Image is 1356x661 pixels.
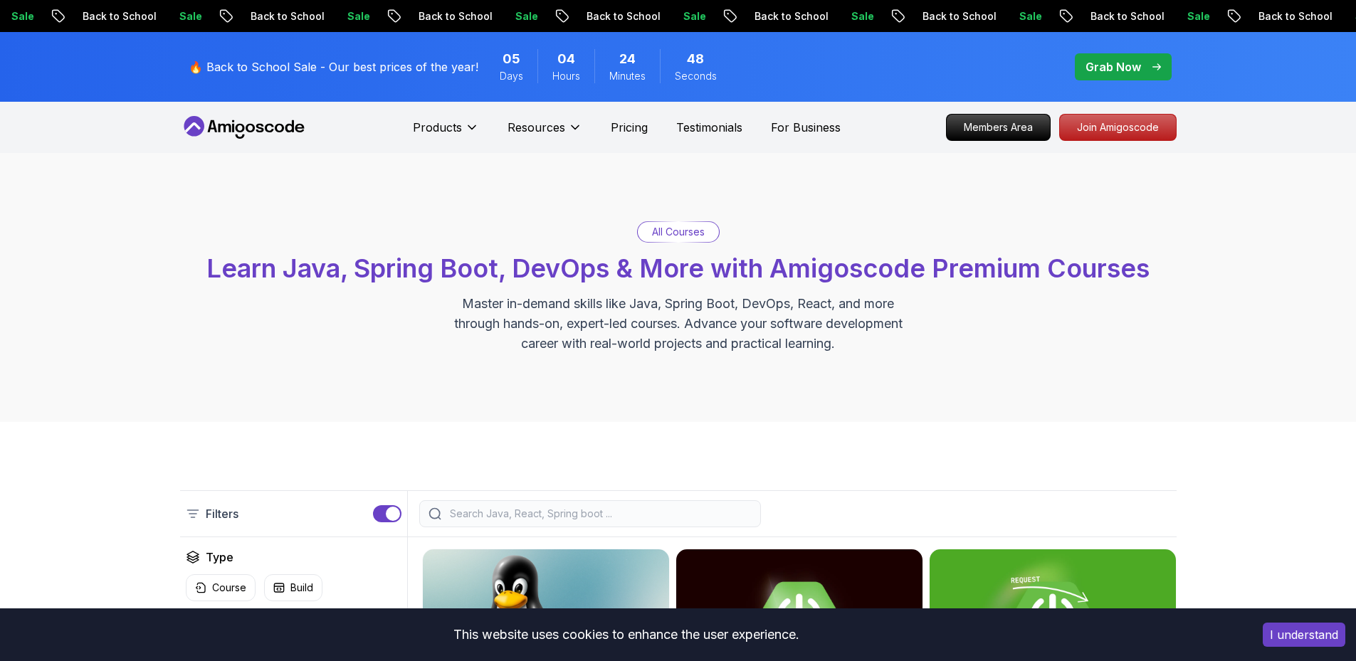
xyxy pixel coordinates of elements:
p: Build [290,581,313,595]
span: Seconds [675,69,717,83]
span: Minutes [609,69,646,83]
p: Sale [335,9,380,23]
p: All Courses [652,225,705,239]
span: Days [500,69,523,83]
button: Resources [508,119,582,147]
p: Course [212,581,246,595]
p: Back to School [70,9,167,23]
p: Back to School [574,9,671,23]
a: Pricing [611,119,648,136]
button: Course [186,574,256,601]
button: Products [413,119,479,147]
span: 4 Hours [557,49,575,69]
div: This website uses cookies to enhance the user experience. [11,619,1241,650]
p: Back to School [910,9,1007,23]
p: Resources [508,119,565,136]
p: Sale [503,9,548,23]
p: Sale [1007,9,1052,23]
p: Back to School [1246,9,1342,23]
p: Back to School [1078,9,1174,23]
p: Products [413,119,462,136]
p: Back to School [406,9,503,23]
p: Back to School [238,9,335,23]
p: Members Area [947,115,1050,140]
p: Sale [1174,9,1220,23]
span: 24 Minutes [619,49,636,69]
p: Grab Now [1086,58,1141,75]
p: 🔥 Back to School Sale - Our best prices of the year! [189,58,478,75]
button: Accept cookies [1263,623,1345,647]
span: Hours [552,69,580,83]
span: 48 Seconds [687,49,704,69]
span: Learn Java, Spring Boot, DevOps & More with Amigoscode Premium Courses [206,253,1150,284]
p: Back to School [742,9,839,23]
button: Build [264,574,322,601]
h2: Type [206,549,233,566]
input: Search Java, React, Spring boot ... [447,507,752,521]
p: Sale [167,9,212,23]
a: Members Area [946,114,1051,141]
p: Join Amigoscode [1060,115,1176,140]
p: Master in-demand skills like Java, Spring Boot, DevOps, React, and more through hands-on, expert-... [439,294,918,354]
a: For Business [771,119,841,136]
p: Sale [839,9,884,23]
span: 5 Days [503,49,520,69]
a: Join Amigoscode [1059,114,1177,141]
p: Sale [671,9,716,23]
p: Filters [206,505,238,522]
a: Testimonials [676,119,742,136]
